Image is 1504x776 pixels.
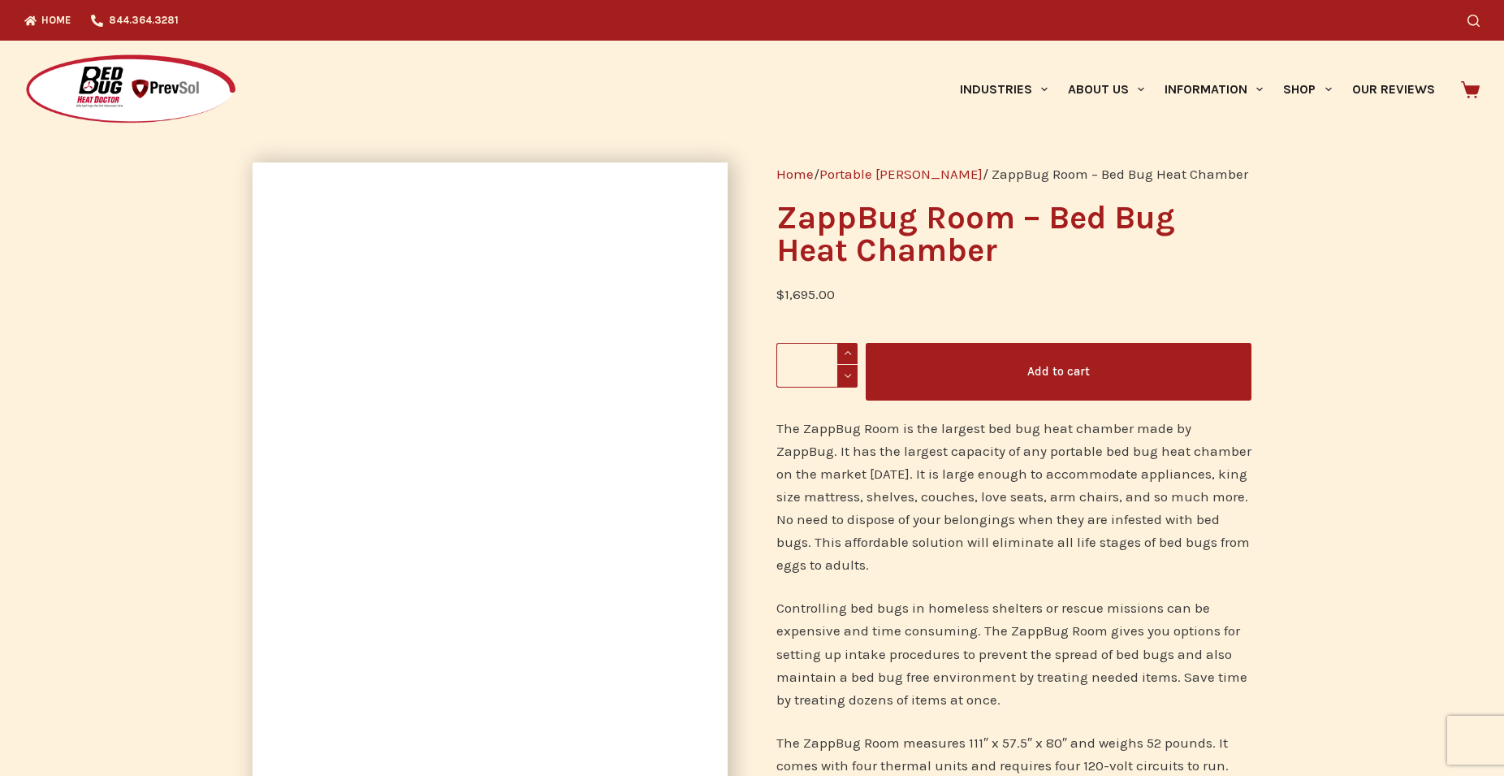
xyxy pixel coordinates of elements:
[819,166,983,182] a: Portable [PERSON_NAME]
[776,596,1251,710] p: Controlling bed bugs in homeless shelters or rescue missions can be expensive and time consuming....
[1057,41,1154,138] a: About Us
[1155,41,1273,138] a: Information
[776,202,1251,267] h1: ZappBug Room – Bed Bug Heat Chamber
[1273,41,1342,138] a: Shop
[24,54,237,126] img: Prevsol/Bed Bug Heat Doctor
[1342,41,1445,138] a: Our Reviews
[776,166,814,182] a: Home
[776,163,1251,185] nav: Breadcrumb
[866,343,1251,401] button: Add to cart
[776,417,1251,576] p: The ZappBug Room is the largest bed bug heat chamber made by ZappBug. It has the largest capacity...
[949,41,1057,138] a: Industries
[1467,15,1480,27] button: Search
[776,286,835,302] bdi: 1,695.00
[776,343,858,388] input: Product quantity
[949,41,1445,138] nav: Primary
[776,286,784,302] span: $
